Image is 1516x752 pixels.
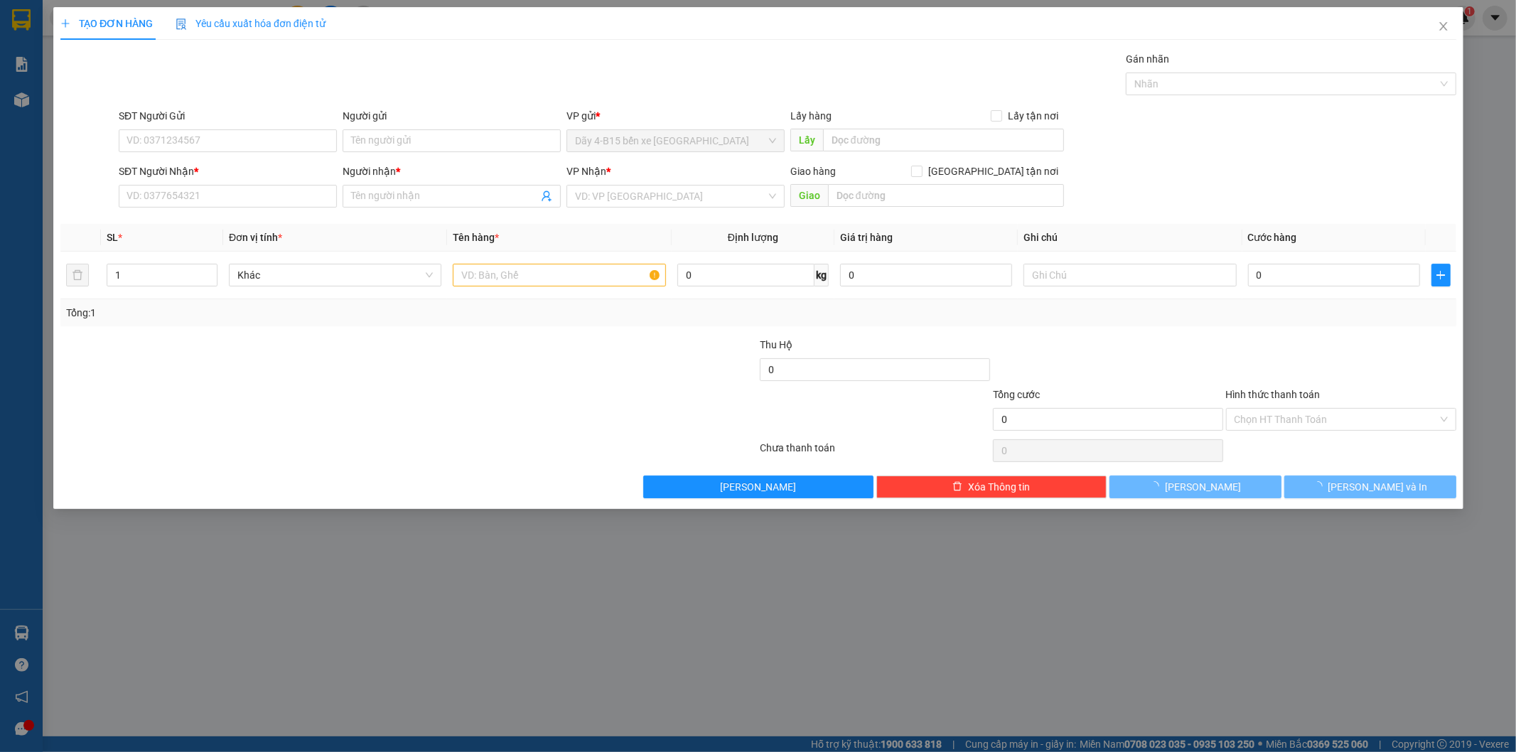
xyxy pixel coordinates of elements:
[643,476,873,498] button: [PERSON_NAME]
[1018,224,1242,252] th: Ghi chú
[1149,481,1165,491] span: loading
[1437,21,1448,32] span: close
[840,232,893,243] span: Giá trị hàng
[790,110,831,122] span: Lấy hàng
[720,479,796,495] span: [PERSON_NAME]
[107,232,118,243] span: SL
[229,232,282,243] span: Đơn vị tính
[1284,476,1456,498] button: [PERSON_NAME] và In
[827,184,1064,207] input: Dọc đường
[1165,479,1241,495] span: [PERSON_NAME]
[1126,53,1169,65] label: Gán nhãn
[566,108,785,124] div: VP gửi
[66,305,585,321] div: Tổng: 1
[992,389,1039,400] span: Tổng cước
[343,163,561,179] div: Người nhận
[815,264,829,286] span: kg
[566,166,606,177] span: VP Nhận
[1225,389,1320,400] label: Hình thức thanh toán
[237,264,433,286] span: Khác
[759,339,792,350] span: Thu Hộ
[923,163,1064,179] span: [GEOGRAPHIC_DATA] tận nơi
[343,108,561,124] div: Người gửi
[119,108,337,124] div: SĐT Người Gửi
[1247,232,1296,243] span: Cước hàng
[1423,7,1463,47] button: Close
[1431,264,1450,286] button: plus
[952,481,962,493] span: delete
[840,264,1012,286] input: 0
[453,232,499,243] span: Tên hàng
[453,264,665,286] input: VD: Bàn, Ghế
[728,232,778,243] span: Định lượng
[876,476,1107,498] button: deleteXóa Thông tin
[758,440,991,465] div: Chưa thanh toán
[176,18,187,30] img: icon
[1109,476,1281,498] button: [PERSON_NAME]
[1328,479,1427,495] span: [PERSON_NAME] và In
[790,166,835,177] span: Giao hàng
[66,264,89,286] button: delete
[1431,269,1449,281] span: plus
[1023,264,1236,286] input: Ghi Chú
[790,184,827,207] span: Giao
[176,18,326,29] span: Yêu cầu xuất hóa đơn điện tử
[60,18,70,28] span: plus
[541,190,552,202] span: user-add
[1312,481,1328,491] span: loading
[1002,108,1064,124] span: Lấy tận nơi
[60,18,153,29] span: TẠO ĐƠN HÀNG
[822,129,1064,151] input: Dọc đường
[119,163,337,179] div: SĐT Người Nhận
[790,129,822,151] span: Lấy
[575,130,776,151] span: Dãy 4-B15 bến xe Miền Đông
[968,479,1030,495] span: Xóa Thông tin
